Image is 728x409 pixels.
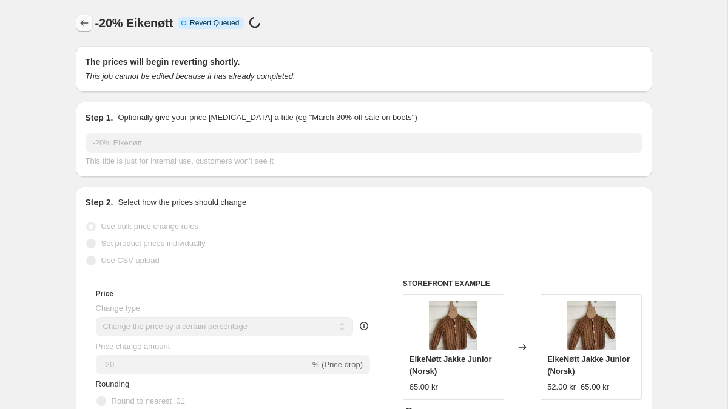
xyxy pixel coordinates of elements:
span: Round to nearest .01 [112,396,185,405]
span: % (Price drop) [312,360,363,369]
span: Set product prices individually [101,239,206,248]
div: 65.00 kr [409,381,438,393]
p: Optionally give your price [MEDICAL_DATA] a title (eg "March 30% off sale on boots") [118,111,417,124]
h3: Price [96,289,113,299]
strike: 65.00 kr [581,381,609,393]
span: EikeNøtt Jakke Junior (Norsk) [547,354,630,376]
div: 52.00 kr [547,381,576,393]
button: Price change jobs [76,15,93,32]
h6: STOREFRONT EXAMPLE [403,279,642,288]
span: EikeNøtt Jakke Junior (Norsk) [409,354,492,376]
div: help [358,320,370,332]
h2: The prices will begin reverting shortly. [86,56,642,68]
img: Bilde1_80x.jpg [567,301,616,350]
span: Rounding [96,379,130,388]
i: This job cannot be edited because it has already completed. [86,71,295,81]
h2: Step 2. [86,196,113,208]
img: Bilde1_80x.jpg [429,301,477,350]
input: 30% off holiday sale [86,133,642,153]
span: -20% Eikenøtt [95,16,174,30]
span: Price change amount [96,342,170,351]
input: -15 [96,355,310,374]
p: Select how the prices should change [118,196,246,208]
h2: Step 1. [86,111,113,124]
span: Revert Queued [190,18,239,28]
span: Change type [96,304,141,313]
span: Use bulk price change rules [101,222,198,231]
span: This title is just for internal use, customers won't see it [86,156,274,165]
span: Use CSV upload [101,256,160,265]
